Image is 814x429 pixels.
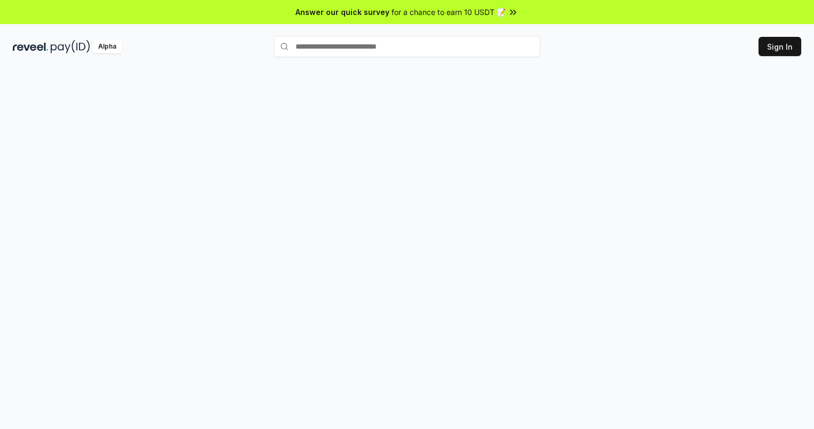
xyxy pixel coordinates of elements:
span: for a chance to earn 10 USDT 📝 [392,6,506,18]
img: pay_id [51,40,90,53]
button: Sign In [759,37,801,56]
div: Alpha [92,40,122,53]
img: reveel_dark [13,40,49,53]
span: Answer our quick survey [296,6,389,18]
